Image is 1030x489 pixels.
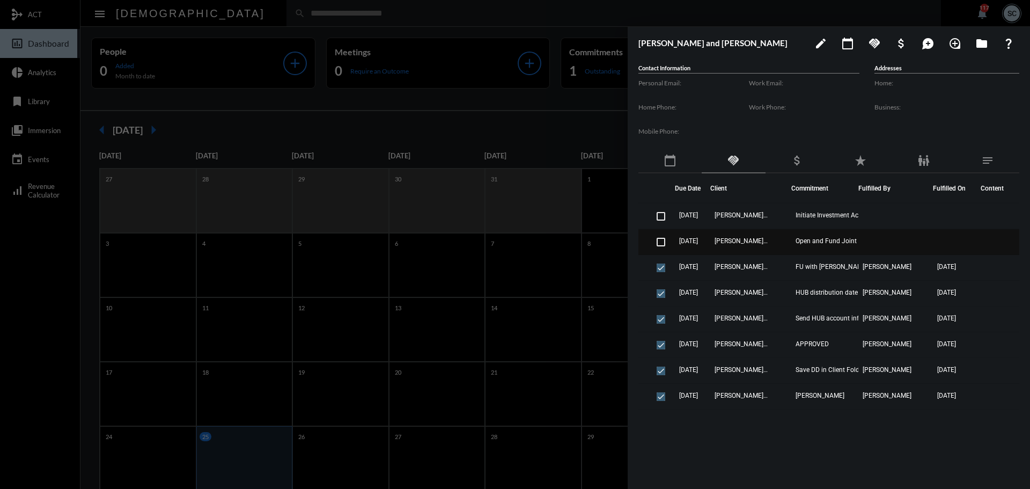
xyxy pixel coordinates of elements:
span: [DATE] [679,289,698,296]
mat-icon: calendar_today [664,154,676,167]
mat-icon: attach_money [895,37,908,50]
span: [DATE] [937,315,956,322]
label: Business: [874,103,1019,111]
span: [PERSON_NAME] and [PERSON_NAME] [715,289,768,296]
span: [PERSON_NAME] [863,289,911,296]
label: Work Email: [749,79,859,87]
label: Home: [874,79,1019,87]
span: FU with [PERSON_NAME] [DATE] on the [PERSON_NAME] [PERSON_NAME] Call [796,263,903,271]
mat-icon: attach_money [791,154,804,167]
span: [DATE] [679,237,698,245]
span: [PERSON_NAME] DI Underwriting [796,418,891,425]
mat-icon: calendar_today [841,37,854,50]
span: HUB distribution date change [796,289,881,296]
button: Add Introduction [944,32,966,54]
mat-icon: handshake [727,154,740,167]
span: [DATE] [937,263,956,271]
th: Fulfilled On [933,173,975,203]
span: [PERSON_NAME] and [PERSON_NAME] [715,340,768,348]
span: [PERSON_NAME] [796,392,844,399]
mat-icon: folder [975,37,988,50]
span: [DATE] [679,340,698,348]
span: APPROVED [796,340,829,348]
mat-icon: handshake [868,37,881,50]
span: [DATE] [679,418,698,425]
button: Add meeting [837,32,858,54]
h5: Addresses [874,64,1019,74]
mat-icon: loupe [948,37,961,50]
span: [PERSON_NAME] and [PERSON_NAME] [715,315,768,322]
label: Home Phone: [638,103,749,111]
label: Mobile Phone: [638,127,749,135]
span: [DATE] [937,392,956,399]
button: Add Business [891,32,912,54]
label: Work Phone: [749,103,859,111]
span: [PERSON_NAME] and [PERSON_NAME] [715,237,768,245]
span: [PERSON_NAME] and [PERSON_NAME] [715,211,768,219]
mat-icon: maps_ugc [922,37,935,50]
mat-icon: notes [981,154,994,167]
span: [PERSON_NAME] [863,315,911,322]
span: [PERSON_NAME] and [PERSON_NAME] [715,263,768,271]
th: Commitment [791,173,858,203]
span: [DATE] [937,340,956,348]
span: [DATE] [937,366,956,374]
mat-icon: edit [814,37,827,50]
span: [PERSON_NAME] [863,340,911,348]
label: Personal Email: [638,79,749,87]
span: [PERSON_NAME] [863,418,911,425]
span: Save DD in Client Folder and LBS [796,366,890,374]
th: Due Date [675,173,710,203]
span: Open and Fund Joint Investment Account - TUM071687 [796,237,903,245]
button: edit person [810,32,832,54]
h3: [PERSON_NAME] and [PERSON_NAME] [638,38,805,48]
h5: Contact Information [638,64,859,74]
span: [DATE] [679,211,698,219]
span: [PERSON_NAME] and [PERSON_NAME] [715,418,768,425]
span: [DATE] [937,289,956,296]
mat-icon: question_mark [1002,37,1015,50]
span: [PERSON_NAME] and [PERSON_NAME] [715,392,768,399]
span: [DATE] [679,392,698,399]
span: [DATE] [937,418,956,425]
button: What If? [998,32,1019,54]
span: [DATE] [679,263,698,271]
button: Add Commitment [864,32,885,54]
span: [DATE] [679,315,698,322]
span: [DATE] [679,366,698,374]
th: Content [975,173,1019,203]
mat-icon: star_rate [854,154,867,167]
span: [PERSON_NAME] [863,392,911,399]
span: [PERSON_NAME] [863,263,911,271]
mat-icon: family_restroom [917,154,930,167]
span: Initiate Investment Account Opening [796,211,901,219]
span: [PERSON_NAME] and [PERSON_NAME] [715,366,768,374]
th: Client [710,173,791,203]
span: Send HUB account info [796,315,863,322]
button: Archives [971,32,992,54]
button: Add Mention [917,32,939,54]
span: [PERSON_NAME] [863,366,911,374]
th: Fulfilled By [858,173,933,203]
